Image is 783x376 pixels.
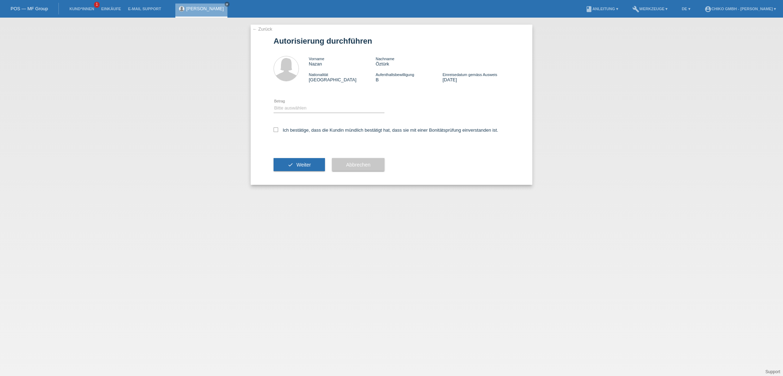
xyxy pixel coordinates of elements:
button: Abbrechen [332,158,384,171]
a: bookAnleitung ▾ [582,7,622,11]
div: [GEOGRAPHIC_DATA] [309,72,376,82]
a: Einkäufe [98,7,124,11]
a: E-Mail Support [125,7,165,11]
div: [DATE] [443,72,509,82]
a: Kund*innen [66,7,98,11]
span: Abbrechen [346,162,370,168]
span: Vorname [309,57,324,61]
span: Aufenthaltsbewilligung [376,73,414,77]
i: build [632,6,639,13]
a: Support [765,369,780,374]
div: Öztürk [376,56,443,67]
h1: Autorisierung durchführen [274,37,509,45]
i: account_circle [704,6,712,13]
span: Nachname [376,57,394,61]
label: Ich bestätige, dass die Kundin mündlich bestätigt hat, dass sie mit einer Bonitätsprüfung einvers... [274,127,498,133]
span: Einreisedatum gemäss Ausweis [443,73,497,77]
div: B [376,72,443,82]
a: buildWerkzeuge ▾ [629,7,671,11]
a: account_circleChiko GmbH - [PERSON_NAME] ▾ [701,7,779,11]
a: close [225,2,230,7]
span: Weiter [296,162,311,168]
i: check [288,162,293,168]
span: Nationalität [309,73,328,77]
span: 1 [94,2,100,8]
a: [PERSON_NAME] [186,6,224,11]
button: check Weiter [274,158,325,171]
i: book [585,6,593,13]
a: ← Zurück [252,26,272,32]
div: Nazan [309,56,376,67]
a: DE ▾ [678,7,694,11]
i: close [225,2,229,6]
a: POS — MF Group [11,6,48,11]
